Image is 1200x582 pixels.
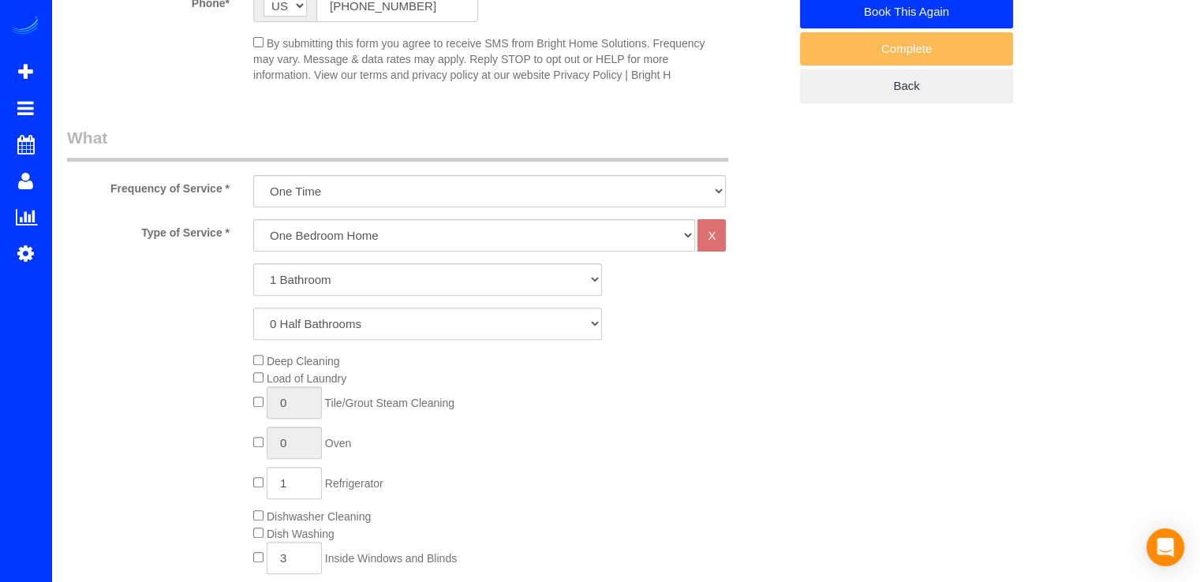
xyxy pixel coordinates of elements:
label: Frequency of Service * [55,175,241,196]
span: Dishwasher Cleaning [267,510,371,523]
a: Back [800,69,1013,103]
span: Deep Cleaning [267,355,340,367]
span: Load of Laundry [267,372,346,385]
div: Open Intercom Messenger [1146,528,1184,566]
span: By submitting this form you agree to receive SMS from Bright Home Solutions. Frequency may vary. ... [253,37,705,81]
span: Tile/Grout Steam Cleaning [325,397,454,409]
span: Refrigerator [325,477,383,490]
legend: What [67,126,728,162]
img: Automaid Logo [9,16,41,38]
span: Inside Windows and Blinds [325,552,457,565]
span: Oven [325,437,351,450]
span: Dish Washing [267,528,335,540]
label: Type of Service * [55,219,241,241]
